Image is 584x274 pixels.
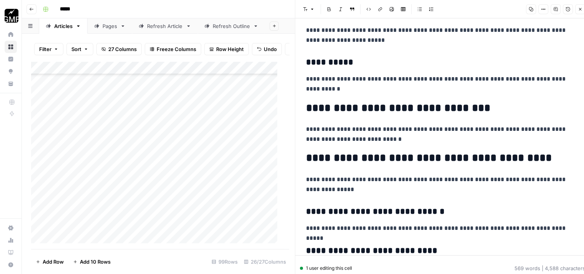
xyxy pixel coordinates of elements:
[5,222,17,234] a: Settings
[157,45,196,53] span: Freeze Columns
[5,9,18,23] img: Growth Marketing Pro Logo
[39,45,51,53] span: Filter
[132,18,198,34] a: Refresh Article
[216,45,244,53] span: Row Height
[80,258,111,266] span: Add 10 Rows
[39,18,88,34] a: Articles
[68,256,115,268] button: Add 10 Rows
[300,265,352,272] div: 1 user editing this cell
[34,43,63,55] button: Filter
[5,6,17,25] button: Workspace: Growth Marketing Pro
[66,43,93,55] button: Sort
[31,256,68,268] button: Add Row
[252,43,282,55] button: Undo
[5,259,17,271] button: Help + Support
[198,18,265,34] a: Refresh Outline
[264,45,277,53] span: Undo
[241,256,289,268] div: 26/27 Columns
[5,28,17,41] a: Home
[204,43,249,55] button: Row Height
[43,258,64,266] span: Add Row
[5,53,17,65] a: Insights
[5,78,17,90] a: Your Data
[88,18,132,34] a: Pages
[208,256,241,268] div: 99 Rows
[103,22,117,30] div: Pages
[5,246,17,259] a: Learning Hub
[96,43,142,55] button: 27 Columns
[54,22,73,30] div: Articles
[5,234,17,246] a: Usage
[5,65,17,78] a: Opportunities
[145,43,201,55] button: Freeze Columns
[213,22,250,30] div: Refresh Outline
[71,45,81,53] span: Sort
[147,22,183,30] div: Refresh Article
[108,45,137,53] span: 27 Columns
[5,41,17,53] a: Browse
